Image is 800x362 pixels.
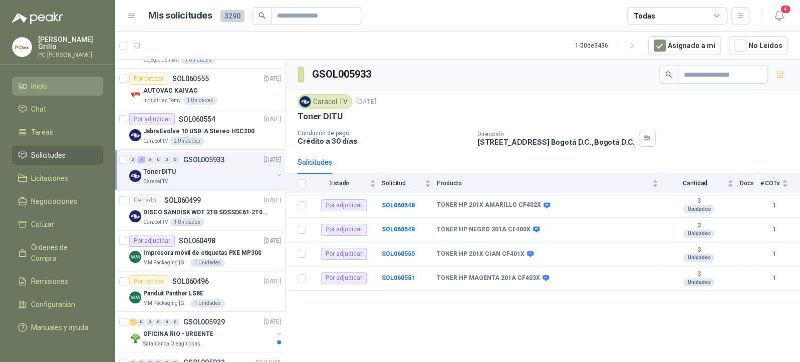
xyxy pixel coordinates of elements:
img: Company Logo [129,210,141,222]
p: Caracol TV [143,178,168,186]
div: Por cotizar [129,275,168,287]
span: Solicitudes [31,150,66,161]
p: Colegio Bennett [143,56,179,64]
p: [PERSON_NAME] Grillo [38,36,103,50]
a: Manuales y ayuda [12,318,103,337]
img: Company Logo [129,129,141,141]
div: Por cotizar [129,73,168,85]
p: Toner DITU [143,167,176,177]
img: Company Logo [129,251,141,263]
img: Company Logo [129,89,141,101]
h1: Mis solicitudes [148,9,212,23]
button: No Leídos [729,36,788,55]
p: MM Packaging [GEOGRAPHIC_DATA] [143,259,188,267]
b: TONER HP 201X AMARILLO CF402X [437,201,541,209]
b: 3 [664,197,733,205]
th: Producto [437,174,664,193]
a: Por cotizarSOL060496[DATE] Company LogoPanduit Panther LS8EMM Packaging [GEOGRAPHIC_DATA]1 Unidades [115,271,285,312]
img: Company Logo [129,291,141,303]
a: Solicitudes [12,146,103,165]
a: 1 0 0 0 0 0 GSOL005929[DATE] Company LogoOFICINA RIO - URGENTESalamanca Oleaginosas SAS [129,316,283,348]
b: 3 [664,222,733,230]
a: Negociaciones [12,192,103,211]
img: Company Logo [300,96,311,107]
div: Por adjudicar [129,235,175,247]
a: SOL060551 [382,274,415,281]
button: 4 [770,7,788,25]
p: [DATE] [264,115,281,124]
p: [DATE] [356,97,376,107]
span: Remisiones [31,276,68,287]
span: 4 [780,5,791,14]
b: TONER HP NEGRO 201A CF400X [437,226,530,234]
th: # COTs [760,174,800,193]
a: Por adjudicarSOL060498[DATE] Company LogoImpresora móvil de etiquetas PXE MP300MM Packaging [GEOG... [115,231,285,271]
a: Licitaciones [12,169,103,188]
h3: GSOL005933 [312,67,373,82]
div: Por adjudicar [321,199,367,211]
div: 1 Unidades [170,218,204,226]
p: [DATE] [264,277,281,286]
span: Órdenes de Compra [31,242,94,264]
b: SOL060548 [382,202,415,209]
p: SOL060499 [164,197,201,204]
a: Cotizar [12,215,103,234]
button: Asignado a mi [648,36,721,55]
p: [DATE] [264,317,281,327]
a: Órdenes de Compra [12,238,103,268]
b: TONER HP MAGENTA 201A CF403X [437,274,540,282]
p: [DATE] [264,196,281,205]
span: Chat [31,104,46,115]
div: 1 - 50 de 3436 [575,38,640,54]
b: 1 [760,201,788,210]
span: Estado [312,180,368,187]
p: MM Packaging [GEOGRAPHIC_DATA] [143,299,188,307]
b: 3 [664,270,733,278]
p: AUTOVAC KAIVAC [143,86,197,96]
span: Cantidad [664,180,725,187]
div: 0 [146,318,154,325]
b: 1 [760,225,788,234]
div: Unidades [683,254,714,262]
span: Licitaciones [31,173,68,184]
p: [DATE] [264,236,281,246]
p: [DATE] [264,74,281,84]
th: Docs [739,174,760,193]
span: Solicitud [382,180,423,187]
p: GSOL005933 [183,156,225,163]
p: OFICINA RIO - URGENTE [143,329,213,339]
div: 0 [138,318,145,325]
div: 0 [146,156,154,163]
div: 0 [163,156,171,163]
div: 0 [155,318,162,325]
span: Configuración [31,299,75,310]
span: search [258,12,265,19]
th: Cantidad [664,174,739,193]
a: SOL060550 [382,250,415,257]
div: Cerrado [129,194,160,206]
div: 4 [138,156,145,163]
span: Negociaciones [31,196,77,207]
div: Por adjudicar [321,248,367,260]
p: GSOL005929 [183,318,225,325]
span: Producto [437,180,650,187]
img: Logo peakr [12,12,63,24]
p: Crédito a 30 días [298,137,469,145]
p: SOL060498 [179,237,215,244]
p: SOL060554 [179,116,215,123]
span: search [665,71,672,78]
img: Company Logo [129,170,141,182]
th: Estado [312,174,382,193]
b: 3 [664,246,733,254]
div: 0 [129,156,137,163]
div: Unidades [683,230,714,238]
span: Cotizar [31,219,54,230]
p: PC [PERSON_NAME] [38,52,103,58]
span: # COTs [760,180,780,187]
div: Por adjudicar [321,224,367,236]
p: Panduit Panther LS8E [143,289,203,298]
p: Salamanca Oleaginosas SAS [143,340,206,348]
div: Por adjudicar [321,272,367,284]
div: 0 [172,156,179,163]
